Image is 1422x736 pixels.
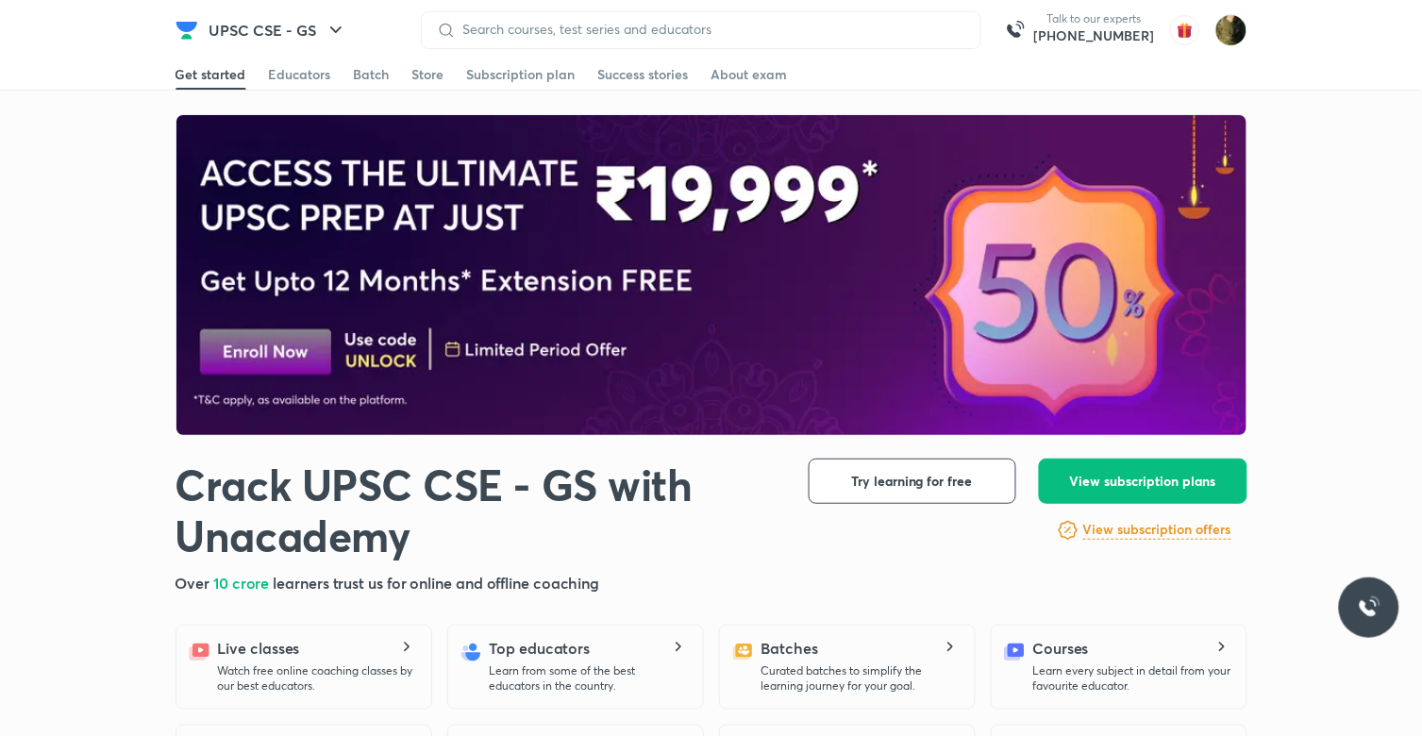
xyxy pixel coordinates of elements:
a: Educators [269,59,331,90]
a: Subscription plan [467,59,576,90]
h5: Batches [761,637,818,660]
a: View subscription offers [1083,519,1231,542]
div: About exam [711,65,788,84]
div: Get started [176,65,246,84]
div: Educators [269,65,331,84]
h1: Crack UPSC CSE - GS with Unacademy [176,459,778,561]
a: Success stories [598,59,689,90]
p: Learn every subject in detail from your favourite educator. [1033,663,1231,694]
p: Watch free online coaching classes by our best educators. [218,663,416,694]
p: Talk to our experts [1034,11,1155,26]
img: call-us [996,11,1034,49]
span: Try learning for free [851,472,973,491]
a: Batch [354,59,390,90]
div: Subscription plan [467,65,576,84]
a: [PHONE_NUMBER] [1034,26,1155,45]
input: Search courses, test series and educators [456,22,965,37]
p: Curated batches to simplify the learning journey for your goal. [761,663,960,694]
h5: Top educators [490,637,591,660]
button: UPSC CSE - GS [198,11,359,49]
img: avatar [1170,15,1200,45]
img: Company Logo [176,19,198,42]
h5: Live classes [218,637,300,660]
div: Store [412,65,444,84]
a: About exam [711,59,788,90]
h6: View subscription offers [1083,520,1231,540]
span: 10 crore [213,573,273,593]
a: Get started [176,59,246,90]
div: Success stories [598,65,689,84]
h5: Courses [1033,637,1089,660]
span: Over [176,573,214,593]
div: Batch [354,65,390,84]
button: View subscription plans [1039,459,1247,504]
span: View subscription plans [1070,472,1216,491]
p: Learn from some of the best educators in the country. [490,663,688,694]
button: Try learning for free [809,459,1016,504]
img: ttu [1358,596,1380,619]
span: learners trust us for online and offline coaching [273,573,599,593]
img: Ruhi Chi [1215,14,1247,46]
a: Store [412,59,444,90]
